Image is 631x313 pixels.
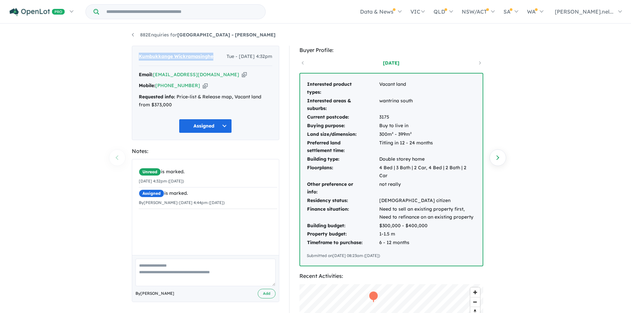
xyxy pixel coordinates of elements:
[470,297,480,307] button: Zoom out
[139,189,277,197] div: is marked.
[139,94,175,100] strong: Requested info:
[363,60,419,66] a: [DATE]
[135,290,174,297] span: By [PERSON_NAME]
[307,205,379,222] td: Finance situation:
[470,297,480,307] span: Zoom out
[379,230,476,238] td: 1-1.5 m
[379,130,476,139] td: 300m² - 399m²
[139,200,225,205] small: By [PERSON_NAME] - [DATE] 4:44pm ([DATE])
[307,80,379,97] td: Interested product types:
[379,139,476,155] td: Titling in 12 - 24 months
[379,155,476,164] td: Double storey home
[242,71,247,78] button: Copy
[307,139,379,155] td: Preferred land settlement time:
[307,164,379,180] td: Floorplans:
[139,179,184,183] small: [DATE] 4:32pm ([DATE])
[307,97,379,113] td: Interested areas & suburbs:
[139,189,164,197] span: Assigned
[132,31,500,39] nav: breadcrumb
[132,32,276,38] a: 882Enquiries for[GEOGRAPHIC_DATA] - [PERSON_NAME]
[299,46,483,55] div: Buyer Profile:
[10,8,65,16] img: Openlot PRO Logo White
[307,113,379,122] td: Current postcode:
[379,205,476,222] td: Need to sell an existing property first, Need to refinance on an existing property
[379,196,476,205] td: [DEMOGRAPHIC_DATA] citizen
[307,196,379,205] td: Residency status:
[307,222,379,230] td: Building budget:
[307,122,379,130] td: Buying purpose:
[555,8,613,15] span: [PERSON_NAME].nel...
[139,168,277,176] div: is marked.
[139,93,272,109] div: Price-list & Release map, Vacant land from $373,000
[470,287,480,297] button: Zoom in
[368,291,378,303] div: Map marker
[227,53,272,61] span: Tue - [DATE] 4:32pm
[155,82,200,88] a: [PHONE_NUMBER]
[379,80,476,97] td: Vacant land
[139,168,161,176] span: Unread
[153,72,239,78] a: [EMAIL_ADDRESS][DOMAIN_NAME]
[379,164,476,180] td: 4 Bed | 3 Bath | 2 Car, 4 Bed | 2 Bath | 2 Car
[139,82,155,88] strong: Mobile:
[132,147,279,156] div: Notes:
[307,252,476,259] div: Submitted on [DATE] 08:23am ([DATE])
[177,32,276,38] strong: [GEOGRAPHIC_DATA] - [PERSON_NAME]
[139,72,153,78] strong: Email:
[379,122,476,130] td: Buy to live in
[307,180,379,197] td: Other preference or info:
[307,238,379,247] td: Timeframe to purchase:
[203,82,208,89] button: Copy
[379,238,476,247] td: 6 - 12 months
[179,119,232,133] button: Assigned
[100,5,264,19] input: Try estate name, suburb, builder or developer
[307,230,379,238] td: Property budget:
[379,222,476,230] td: $300,000 - $400,000
[307,155,379,164] td: Building type:
[379,113,476,122] td: 3175
[379,180,476,197] td: not really
[379,97,476,113] td: wantrina south
[299,272,483,281] div: Recent Activities:
[258,289,276,298] button: Add
[307,130,379,139] td: Land size/dimension:
[139,53,213,61] span: Kumbukkange Wickramasinghe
